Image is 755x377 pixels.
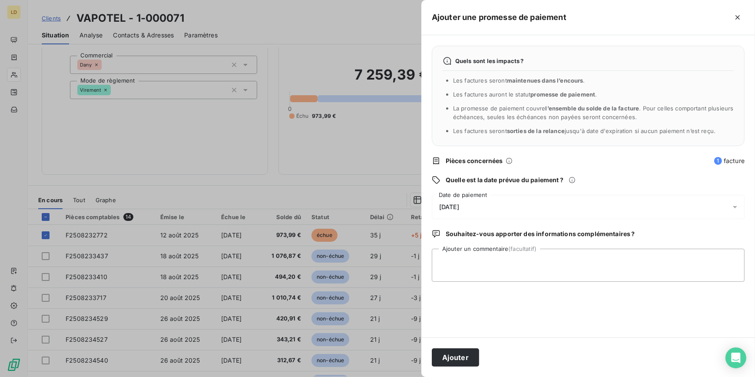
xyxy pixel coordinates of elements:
span: Quels sont les impacts ? [455,57,524,64]
span: Les factures seront . [453,77,585,84]
button: Ajouter [432,348,479,367]
span: [DATE] [439,204,459,210]
h5: Ajouter une promesse de paiement [432,11,566,23]
span: Les factures seront jusqu'à date d'expiration si aucun paiement n’est reçu. [453,127,715,134]
span: Les factures auront le statut . [453,91,597,98]
span: maintenues dans l’encours [507,77,583,84]
span: Souhaitez-vous apporter des informations complémentaires ? [446,230,635,238]
span: facture [714,157,745,165]
span: La promesse de paiement couvre . Pour celles comportant plusieurs échéances, seules les échéances... [453,105,734,120]
span: 1 [714,157,722,165]
span: l’ensemble du solde de la facture [546,105,639,112]
span: Quelle est la date prévue du paiement ? [446,176,563,184]
span: Pièces concernées [446,157,503,165]
span: promesse de paiement [530,91,595,98]
span: sorties de la relance [507,127,565,134]
div: Open Intercom Messenger [725,347,746,368]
